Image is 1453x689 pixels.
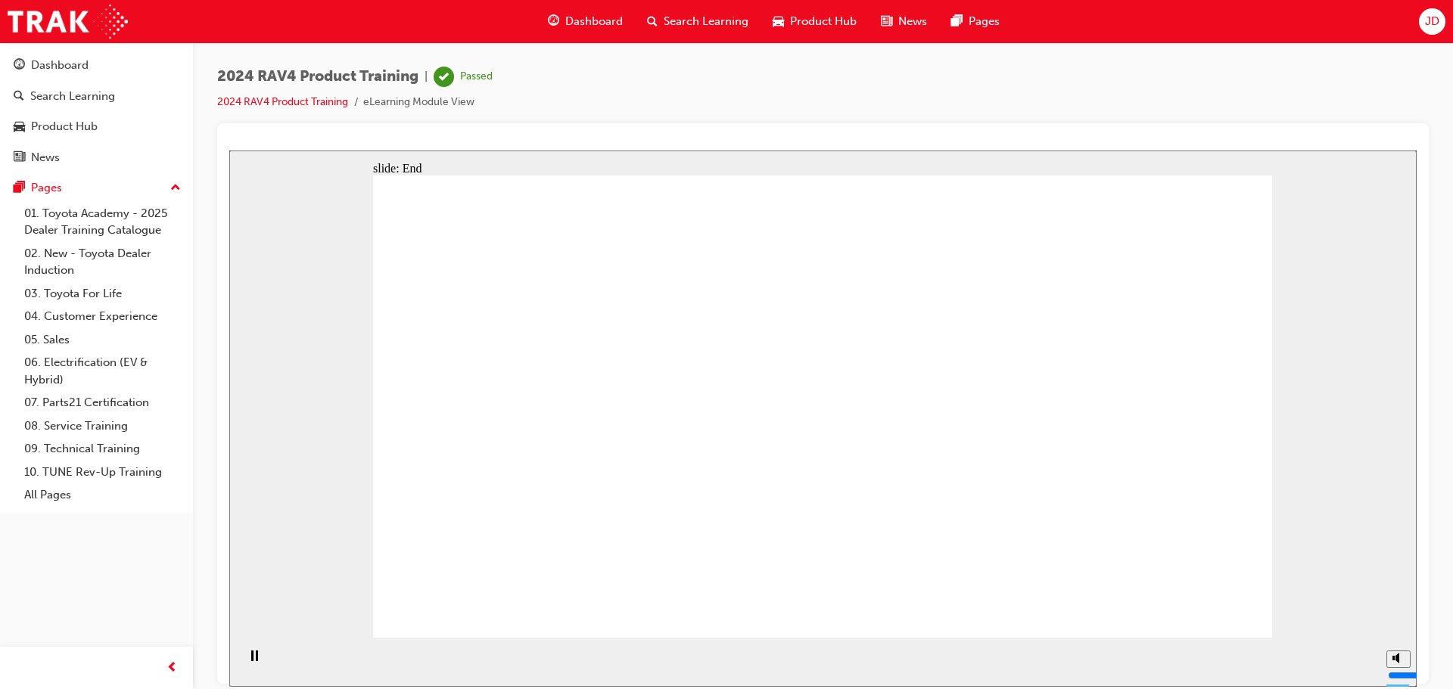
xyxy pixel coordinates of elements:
[18,414,187,438] a: 08. Service Training
[790,13,857,30] span: Product Hub
[1425,13,1439,30] span: JD
[1159,519,1256,531] input: volume
[14,59,25,73] span: guage-icon
[18,202,187,242] a: 01. Toyota Academy - 2025 Dealer Training Catalogue
[31,57,89,74] div: Dashboard
[31,118,98,135] div: Product Hub
[6,82,187,110] a: Search Learning
[869,6,939,37] a: news-iconNews
[939,6,1012,37] a: pages-iconPages
[363,94,474,111] li: eLearning Module View
[217,95,348,108] a: 2024 RAV4 Product Training
[548,12,559,31] span: guage-icon
[18,305,187,328] a: 04. Customer Experience
[31,179,62,197] div: Pages
[166,659,178,678] span: prev-icon
[1150,487,1180,536] div: misc controls
[951,12,963,31] span: pages-icon
[881,12,892,31] span: news-icon
[8,499,33,525] button: Pause (Ctrl+Alt+P)
[635,6,761,37] a: search-iconSearch Learning
[8,487,33,536] div: playback controls
[773,12,784,31] span: car-icon
[536,6,635,37] a: guage-iconDashboard
[460,70,493,84] div: Passed
[217,68,418,85] span: 2024 RAV4 Product Training
[18,351,187,391] a: 06. Electrification (EV & Hybrid)
[1419,8,1445,35] button: JD
[6,48,187,174] button: DashboardSearch LearningProduct HubNews
[664,13,748,30] span: Search Learning
[425,68,428,85] span: |
[898,13,927,30] span: News
[18,437,187,461] a: 09. Technical Training
[647,12,658,31] span: search-icon
[6,174,187,202] button: Pages
[14,120,25,134] span: car-icon
[969,13,1000,30] span: Pages
[8,5,128,39] img: Trak
[31,149,60,166] div: News
[6,113,187,141] a: Product Hub
[6,51,187,79] a: Dashboard
[18,242,187,282] a: 02. New - Toyota Dealer Induction
[14,182,25,195] span: pages-icon
[18,282,187,306] a: 03. Toyota For Life
[18,328,187,352] a: 05. Sales
[18,461,187,484] a: 10. TUNE Rev-Up Training
[434,67,454,87] span: learningRecordVerb_PASS-icon
[14,151,25,165] span: news-icon
[18,483,187,507] a: All Pages
[6,144,187,172] a: News
[565,13,623,30] span: Dashboard
[30,88,115,105] div: Search Learning
[18,391,187,414] a: 07. Parts21 Certification
[14,90,24,104] span: search-icon
[170,178,181,198] span: up-icon
[1157,500,1181,517] button: Mute (Ctrl+Alt+M)
[761,6,869,37] a: car-iconProduct Hub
